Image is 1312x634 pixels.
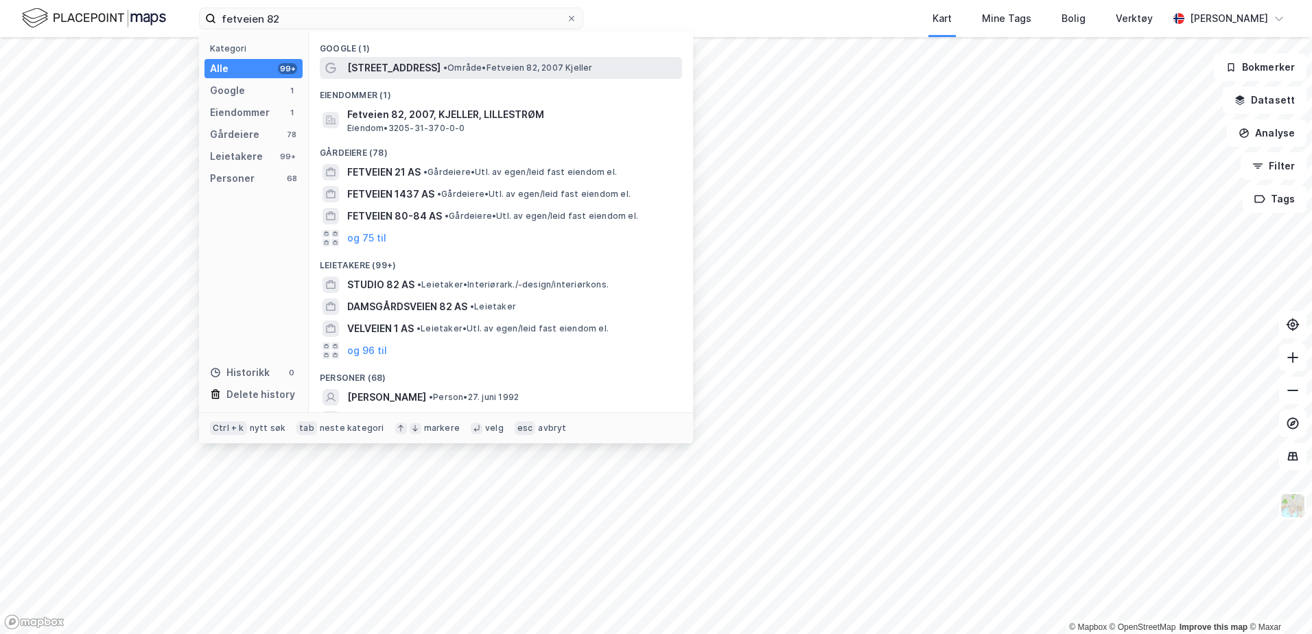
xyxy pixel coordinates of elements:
[1069,622,1107,632] a: Mapbox
[309,137,693,161] div: Gårdeiere (78)
[417,279,421,290] span: •
[286,173,297,184] div: 68
[210,421,247,435] div: Ctrl + k
[1241,152,1307,180] button: Filter
[1243,568,1312,634] iframe: Chat Widget
[347,277,414,293] span: STUDIO 82 AS
[1062,10,1086,27] div: Bolig
[309,32,693,57] div: Google (1)
[210,43,303,54] div: Kategori
[286,367,297,378] div: 0
[933,10,952,27] div: Kart
[4,614,65,630] a: Mapbox homepage
[309,79,693,104] div: Eiendommer (1)
[347,389,426,406] span: [PERSON_NAME]
[437,189,441,199] span: •
[347,342,387,359] button: og 96 til
[1116,10,1153,27] div: Verktøy
[1243,185,1307,213] button: Tags
[347,320,414,337] span: VELVEIEN 1 AS
[278,151,297,162] div: 99+
[417,279,609,290] span: Leietaker • Interiørark./-design/interiørkons.
[1280,493,1306,519] img: Z
[347,106,677,123] span: Fetveien 82, 2007, KJELLER, LILLESTRØM
[1180,622,1247,632] a: Improve this map
[286,107,297,118] div: 1
[982,10,1031,27] div: Mine Tags
[423,167,427,177] span: •
[429,392,519,403] span: Person • 27. juni 1992
[210,364,270,381] div: Historikk
[417,323,609,334] span: Leietaker • Utl. av egen/leid fast eiendom el.
[286,85,297,96] div: 1
[1190,10,1268,27] div: [PERSON_NAME]
[423,167,617,178] span: Gårdeiere • Utl. av egen/leid fast eiendom el.
[429,392,433,402] span: •
[347,186,434,202] span: FETVEIEN 1437 AS
[210,60,229,77] div: Alle
[485,423,504,434] div: velg
[1223,86,1307,114] button: Datasett
[443,62,593,73] span: Område • Fetveien 82, 2007 Kjeller
[210,126,259,143] div: Gårdeiere
[437,189,631,200] span: Gårdeiere • Utl. av egen/leid fast eiendom el.
[424,423,460,434] div: markere
[347,298,467,315] span: DAMSGÅRDSVEIEN 82 AS
[1227,119,1307,147] button: Analyse
[250,423,286,434] div: nytt søk
[443,62,447,73] span: •
[347,230,386,246] button: og 75 til
[417,323,421,333] span: •
[347,60,441,76] span: [STREET_ADDRESS]
[309,249,693,274] div: Leietakere (99+)
[347,164,421,180] span: FETVEIEN 21 AS
[347,411,426,427] span: [PERSON_NAME]
[278,63,297,74] div: 99+
[470,301,516,312] span: Leietaker
[1110,622,1176,632] a: OpenStreetMap
[210,148,263,165] div: Leietakere
[309,362,693,386] div: Personer (68)
[210,170,255,187] div: Personer
[286,129,297,140] div: 78
[296,421,317,435] div: tab
[445,211,449,221] span: •
[210,104,270,121] div: Eiendommer
[210,82,245,99] div: Google
[347,123,465,134] span: Eiendom • 3205-31-370-0-0
[538,423,566,434] div: avbryt
[347,208,442,224] span: FETVEIEN 80-84 AS
[1214,54,1307,81] button: Bokmerker
[226,386,295,403] div: Delete history
[320,423,384,434] div: neste kategori
[470,301,474,312] span: •
[22,6,166,30] img: logo.f888ab2527a4732fd821a326f86c7f29.svg
[445,211,638,222] span: Gårdeiere • Utl. av egen/leid fast eiendom el.
[216,8,566,29] input: Søk på adresse, matrikkel, gårdeiere, leietakere eller personer
[515,421,536,435] div: esc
